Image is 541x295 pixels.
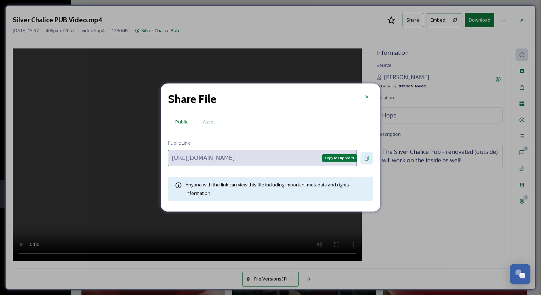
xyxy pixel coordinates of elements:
[510,264,530,284] button: Open Chat
[203,118,215,125] span: Asset
[175,118,188,125] span: Public
[168,91,216,108] h2: Share File
[186,181,349,196] span: Anyone with the link can view this file including important metadata and rights information.
[168,140,190,146] span: Public Link
[322,154,357,162] div: Copy to Clipboard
